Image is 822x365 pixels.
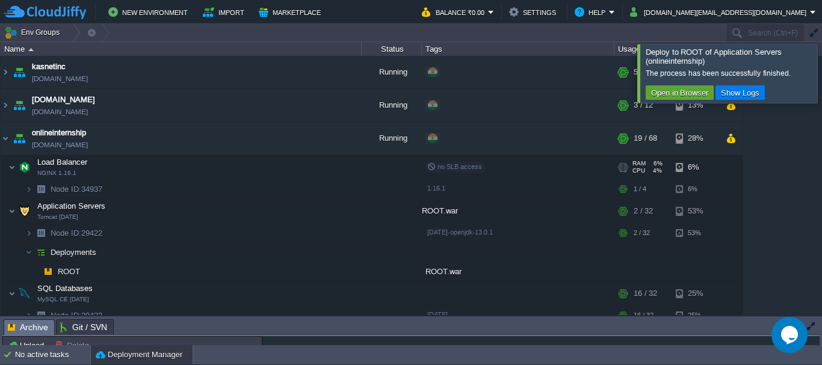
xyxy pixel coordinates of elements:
[32,61,66,73] a: kasnetinc
[509,5,560,19] button: Settings
[634,199,653,223] div: 2 / 32
[32,180,49,198] img: AMDAwAAAACH5BAEAAAAALAAAAAABAAEAAAICRAEAOw==
[427,229,493,236] span: [DATE]-openjdk-13.0.1
[37,296,89,303] span: MySQL CE [DATE]
[646,69,814,78] div: The process has been successfully finished.
[49,228,104,238] span: 29422
[32,73,88,85] a: [DOMAIN_NAME]
[362,56,422,88] div: Running
[8,281,16,305] img: AMDAwAAAACH5BAEAAAAALAAAAAABAAEAAAICRAEAOw==
[25,180,32,198] img: AMDAwAAAACH5BAEAAAAALAAAAAABAAEAAAICRAEAOw==
[203,5,248,19] button: Import
[615,42,742,56] div: Usage
[646,48,782,66] span: Deploy to ROOT of Application Servers (onlineinternship)
[650,160,663,167] span: 6%
[49,310,104,321] a: Node ID:29423
[49,184,104,194] a: Node ID:34937
[259,5,324,19] button: Marketplace
[647,87,712,98] button: Open in Browser
[32,262,40,281] img: AMDAwAAAACH5BAEAAAAALAAAAAABAAEAAAICRAEAOw==
[650,167,662,174] span: 4%
[36,158,89,167] a: Load BalancerNGINX 1.16.1
[427,163,482,170] span: no SLB access
[575,5,609,19] button: Help
[57,266,82,277] a: ROOT
[32,94,95,106] a: [DOMAIN_NAME]
[676,122,715,155] div: 28%
[49,184,104,194] span: 34937
[1,122,10,155] img: AMDAwAAAACH5BAEAAAAALAAAAAABAAEAAAICRAEAOw==
[362,42,421,56] div: Status
[25,243,32,262] img: AMDAwAAAACH5BAEAAAAALAAAAAABAAEAAAICRAEAOw==
[422,199,614,223] div: ROOT.war
[676,281,715,305] div: 25%
[634,122,657,155] div: 19 / 68
[37,213,78,221] span: Tomcat [DATE]
[11,89,28,121] img: AMDAwAAAACH5BAEAAAAALAAAAAABAAEAAAICRAEAOw==
[630,5,810,19] button: [DOMAIN_NAME][EMAIL_ADDRESS][DOMAIN_NAME]
[96,349,182,361] button: Deployment Manager
[15,345,90,364] div: No active tasks
[634,224,650,242] div: 2 / 32
[427,185,445,192] span: 1.16.1
[49,247,98,257] a: Deployments
[1,56,10,88] img: AMDAwAAAACH5BAEAAAAALAAAAAABAAEAAAICRAEAOw==
[676,155,715,179] div: 6%
[8,320,48,335] span: Archive
[676,199,715,223] div: 53%
[51,229,81,238] span: Node ID:
[49,228,104,238] a: Node ID:29422
[1,89,10,121] img: AMDAwAAAACH5BAEAAAAALAAAAAABAAEAAAICRAEAOw==
[16,199,33,223] img: AMDAwAAAACH5BAEAAAAALAAAAAABAAEAAAICRAEAOw==
[8,155,16,179] img: AMDAwAAAACH5BAEAAAAALAAAAAABAAEAAAICRAEAOw==
[28,48,34,51] img: AMDAwAAAACH5BAEAAAAALAAAAAABAAEAAAICRAEAOw==
[60,320,107,334] span: Git / SVN
[4,24,64,41] button: Env Groups
[40,262,57,281] img: AMDAwAAAACH5BAEAAAAALAAAAAABAAEAAAICRAEAOw==
[676,306,715,325] div: 25%
[36,283,94,293] span: SQL Databases
[16,155,33,179] img: AMDAwAAAACH5BAEAAAAALAAAAAABAAEAAAICRAEAOw==
[25,224,32,242] img: AMDAwAAAACH5BAEAAAAALAAAAAABAAEAAAICRAEAOw==
[36,157,89,167] span: Load Balancer
[25,306,32,325] img: AMDAwAAAACH5BAEAAAAALAAAAAABAAEAAAICRAEAOw==
[32,306,49,325] img: AMDAwAAAACH5BAEAAAAALAAAAAABAAEAAAICRAEAOw==
[634,281,657,305] div: 16 / 32
[676,89,715,121] div: 13%
[422,42,614,56] div: Tags
[11,56,28,88] img: AMDAwAAAACH5BAEAAAAALAAAAAABAAEAAAICRAEAOw==
[717,87,763,98] button: Show Logs
[51,185,81,194] span: Node ID:
[362,122,422,155] div: Running
[634,180,646,198] div: 1 / 4
[632,167,645,174] span: CPU
[16,281,33,305] img: AMDAwAAAACH5BAEAAAAALAAAAAABAAEAAAICRAEAOw==
[632,160,646,167] span: RAM
[422,262,614,281] div: ROOT.war
[676,180,715,198] div: 6%
[32,106,88,118] a: [DOMAIN_NAME]
[49,310,104,321] span: 29423
[36,201,107,211] span: Application Servers
[634,56,653,88] div: 5 / 14
[37,170,76,177] span: NGINX 1.16.1
[32,224,49,242] img: AMDAwAAAACH5BAEAAAAALAAAAAABAAEAAAICRAEAOw==
[36,201,107,210] a: Application ServersTomcat [DATE]
[771,317,810,353] iframe: chat widget
[51,311,81,320] span: Node ID:
[32,139,88,151] a: [DOMAIN_NAME]
[55,340,93,351] button: Delete
[634,306,654,325] div: 16 / 32
[427,311,448,318] span: [DATE]
[32,127,86,139] a: onlineinternship
[676,224,715,242] div: 53%
[36,284,94,293] a: SQL DatabasesMySQL CE [DATE]
[108,5,191,19] button: New Environment
[362,89,422,121] div: Running
[11,122,28,155] img: AMDAwAAAACH5BAEAAAAALAAAAAABAAEAAAICRAEAOw==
